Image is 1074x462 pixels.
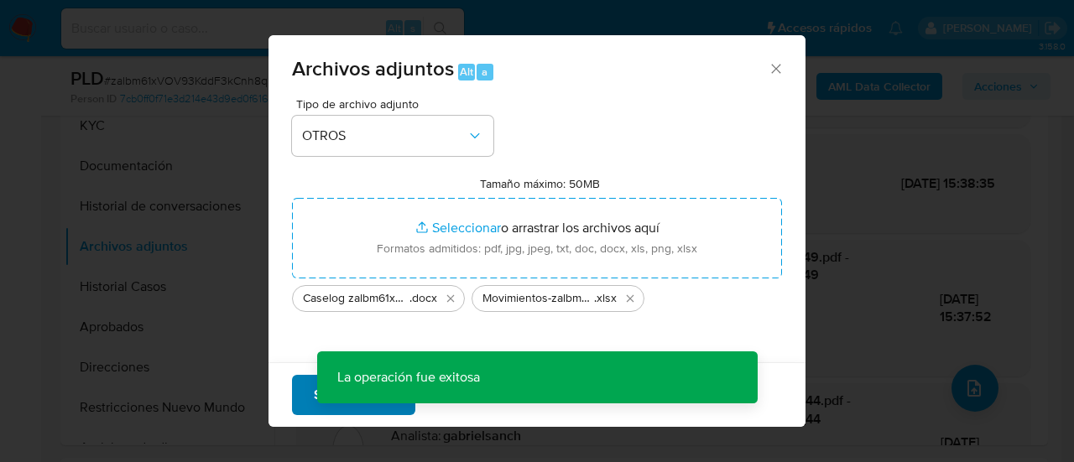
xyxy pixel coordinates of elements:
[768,60,783,75] button: Cerrar
[441,288,461,309] button: Eliminar Caselog zalbm61xVOV93KddF3kCnh8q_2025_08_18_23_05_13.docx
[480,176,600,191] label: Tamaño máximo: 50MB
[292,375,415,415] button: Subir archivo
[292,116,493,156] button: OTROS
[314,376,394,413] span: Subir archivo
[296,98,498,110] span: Tipo de archivo adjunto
[594,290,617,307] span: .xlsx
[317,351,500,403] p: La operación fue exitosa
[292,54,454,83] span: Archivos adjuntos
[409,290,437,307] span: .docx
[482,290,594,307] span: Movimientos-zalbm61xVOV93KddF3kCnh8q
[292,278,782,312] ul: Archivos seleccionados
[444,376,498,413] span: Cancelar
[303,290,409,307] span: Caselog zalbm61xVOV93KddF3kCnh8q_2025_08_18_23_05_13
[620,288,640,309] button: Eliminar Movimientos-zalbm61xVOV93KddF3kCnh8q.xlsx
[302,127,467,144] span: OTROS
[482,64,487,80] span: a
[460,64,473,80] span: Alt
